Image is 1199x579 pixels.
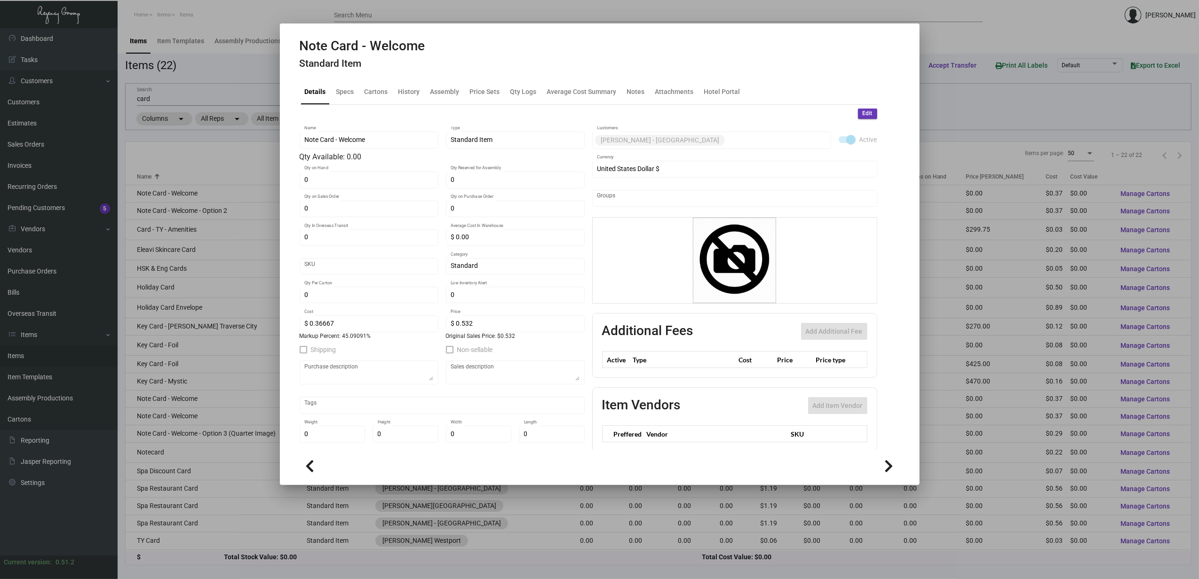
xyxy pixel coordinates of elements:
mat-chip: [PERSON_NAME] - [GEOGRAPHIC_DATA] [595,135,725,146]
div: Qty Logs [510,86,537,96]
div: Attachments [655,86,694,96]
span: Add Additional Fee [806,328,863,335]
h2: Note Card - Welcome [300,38,425,54]
div: Details [305,86,326,96]
div: 0.51.2 [56,557,74,567]
span: Non-sellable [457,344,493,355]
span: Edit [863,110,873,117]
th: Price type [813,352,856,368]
h4: Standard Item [300,58,425,70]
th: Vendor [642,426,786,442]
th: Preffered [602,426,642,442]
h2: Additional Fees [602,323,693,340]
div: Current version: [4,557,52,567]
div: Cartons [365,86,388,96]
th: Active [602,352,631,368]
span: Add item Vendor [813,402,863,409]
button: Add item Vendor [808,397,867,414]
div: Price Sets [470,86,500,96]
div: Hotel Portal [704,86,740,96]
div: Assembly [430,86,460,96]
th: SKU [786,426,867,442]
span: Active [859,134,877,145]
h2: Item Vendors [602,397,681,414]
div: History [398,86,420,96]
div: Qty Available: 0.00 [300,151,585,163]
button: Add Additional Fee [801,323,867,340]
th: Type [631,352,736,368]
button: Edit [858,109,877,119]
input: Add new.. [727,136,826,144]
input: Add new.. [597,195,872,202]
div: Notes [627,86,645,96]
span: Shipping [311,344,336,355]
div: Specs [336,86,354,96]
th: Cost [736,352,775,368]
div: Average Cost Summary [547,86,617,96]
th: Price [775,352,813,368]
